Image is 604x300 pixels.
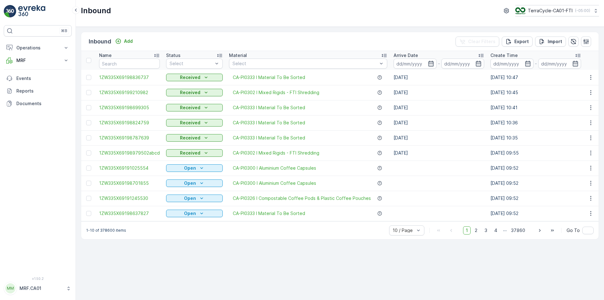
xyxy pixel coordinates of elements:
[99,89,160,96] span: 1ZW335X69199210982
[180,135,200,141] p: Received
[99,150,160,156] span: 1ZW335X69198979502abcd
[16,45,59,51] p: Operations
[490,59,534,69] input: dd/mm/yyyy
[233,195,371,201] span: CA-PI0326 I Compostable Coffee Pods & Plastic Coffee Pouches
[99,165,160,171] a: 1ZW335X69191025554
[99,135,160,141] span: 1ZW335X69198787639
[99,120,160,126] a: 1ZW335X69198824759
[184,180,196,186] p: Open
[390,70,487,85] td: [DATE]
[487,176,584,191] td: [DATE] 09:52
[535,60,537,67] p: -
[229,52,247,59] p: Material
[487,161,584,176] td: [DATE] 09:52
[180,120,200,126] p: Received
[390,130,487,145] td: [DATE]
[441,59,484,69] input: dd/mm/yyyy
[5,283,15,293] div: MM
[4,97,72,110] a: Documents
[86,181,91,186] div: Toggle Row Selected
[233,135,305,141] span: CA-PI0333 I Material To Be Sorted
[4,277,72,280] span: v 1.50.2
[99,74,160,81] a: 1ZW335X69198836737
[170,60,213,67] p: Select
[180,89,200,96] p: Received
[180,105,200,111] p: Received
[166,210,223,217] button: Open
[232,60,377,67] p: Select
[4,85,72,97] a: Reports
[233,150,319,156] a: CA-PI0302 I Mixed Rigids - FTI Shredding
[528,8,573,14] p: TerraCycle-CA01-FTI
[548,38,562,45] p: Import
[390,85,487,100] td: [DATE]
[233,180,316,186] a: CA-PI0300 I Aluminium Coffee Capsules
[86,166,91,171] div: Toggle Row Selected
[166,104,223,111] button: Received
[99,59,160,69] input: Search
[502,37,533,47] button: Export
[4,282,72,295] button: MMMRF.CA01
[575,8,590,13] p: ( -05:00 )
[86,211,91,216] div: Toggle Row Selected
[166,164,223,172] button: Open
[113,37,135,45] button: Add
[99,210,160,217] a: 1ZW335X69198637827
[180,74,200,81] p: Received
[86,120,91,125] div: Toggle Row Selected
[4,42,72,54] button: Operations
[487,115,584,130] td: [DATE] 10:36
[166,74,223,81] button: Received
[487,130,584,145] td: [DATE] 10:35
[233,165,316,171] a: CA-PI0300 I Aluminium Coffee Capsules
[503,226,507,235] p: ...
[16,57,59,64] p: MRF
[166,179,223,187] button: Open
[233,120,305,126] span: CA-PI0333 I Material To Be Sorted
[18,5,45,18] img: logo_light-DOdMpM7g.png
[390,100,487,115] td: [DATE]
[487,100,584,115] td: [DATE] 10:41
[166,89,223,96] button: Received
[99,105,160,111] a: 1ZW335X69198699305
[491,226,500,235] span: 4
[538,59,581,69] input: dd/mm/yyyy
[180,150,200,156] p: Received
[472,226,480,235] span: 2
[166,149,223,157] button: Received
[20,285,63,292] p: MRF.CA01
[86,228,126,233] p: 1-10 of 378600 items
[124,38,133,44] p: Add
[535,37,566,47] button: Import
[16,88,69,94] p: Reports
[184,195,196,201] p: Open
[515,5,599,16] button: TerraCycle-CA01-FTI(-05:00)
[233,105,305,111] a: CA-PI0333 I Material To Be Sorted
[456,37,499,47] button: Clear Filters
[166,195,223,202] button: Open
[567,227,580,234] span: Go To
[86,105,91,110] div: Toggle Row Selected
[233,89,319,96] a: CA-PI0302 I Mixed Rigids - FTI Shredding
[99,52,112,59] p: Name
[233,74,305,81] a: CA-PI0333 I Material To Be Sorted
[487,145,584,161] td: [DATE] 09:55
[81,6,111,16] p: Inbound
[99,180,160,186] a: 1ZW335X69198701855
[394,52,418,59] p: Arrive Date
[86,196,91,201] div: Toggle Row Selected
[16,75,69,82] p: Events
[233,210,305,217] a: CA-PI0333 I Material To Be Sorted
[487,70,584,85] td: [DATE] 10:47
[438,60,440,67] p: -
